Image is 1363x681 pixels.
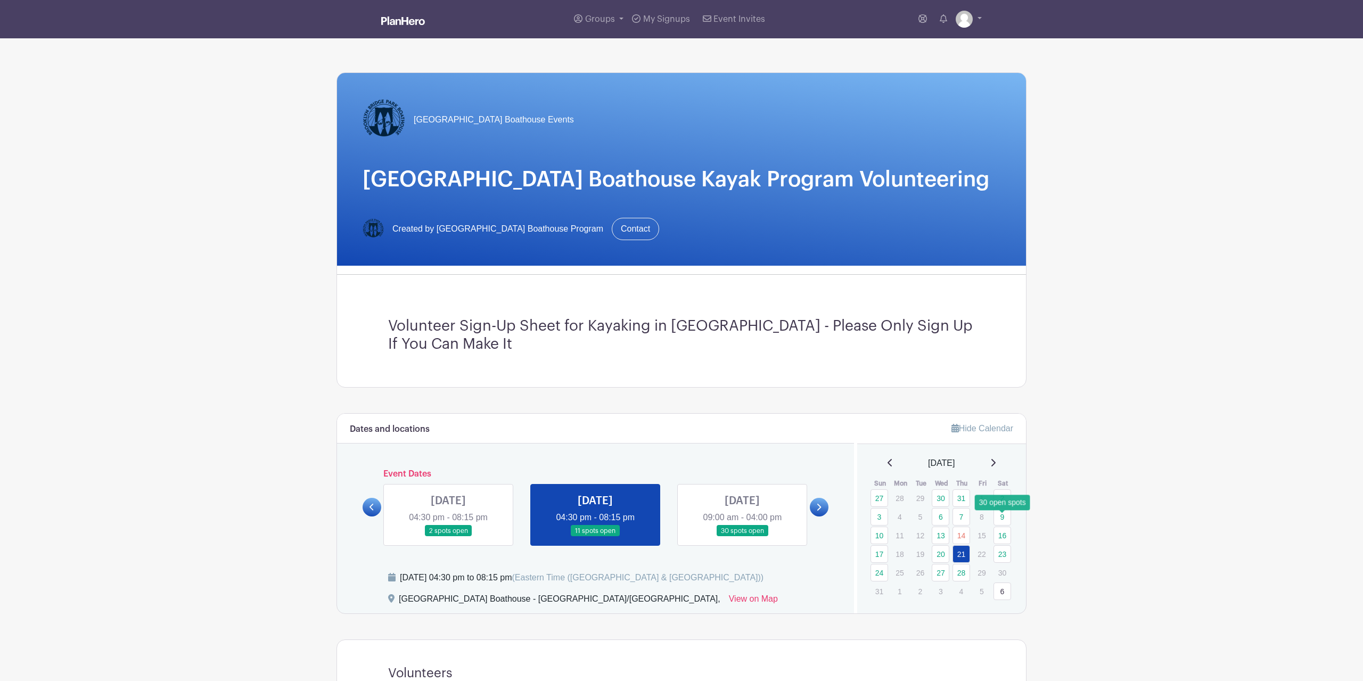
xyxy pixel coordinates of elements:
p: 8 [973,508,990,525]
th: Wed [931,478,952,489]
a: 2 [993,489,1011,507]
a: 6 [932,508,949,526]
p: 26 [912,564,929,581]
a: 23 [993,545,1011,563]
th: Sun [870,478,891,489]
a: 9 [993,508,1011,526]
div: 30 open spots [975,495,1030,510]
a: 3 [871,508,888,526]
span: [GEOGRAPHIC_DATA] Boathouse Events [414,113,574,126]
p: 5 [973,583,990,600]
p: 30 [993,564,1011,581]
p: 3 [932,583,949,600]
span: [DATE] [928,457,955,470]
p: 1 [891,583,908,600]
th: Sat [993,478,1014,489]
p: 18 [891,546,908,562]
a: 13 [932,527,949,544]
th: Mon [890,478,911,489]
p: 28 [891,490,908,506]
a: 20 [932,545,949,563]
p: 19 [912,546,929,562]
p: 4 [953,583,970,600]
a: 30 [932,489,949,507]
th: Tue [911,478,932,489]
img: Logo-Title.png [363,99,405,141]
a: Contact [612,218,659,240]
p: 29 [912,490,929,506]
a: 7 [953,508,970,526]
a: 10 [871,527,888,544]
a: 31 [953,489,970,507]
img: logo_white-6c42ec7e38ccf1d336a20a19083b03d10ae64f83f12c07503d8b9e83406b4c7d.svg [381,17,425,25]
p: 2 [912,583,929,600]
img: default-ce2991bfa6775e67f084385cd625a349d9dcbb7a52a09fb2fda1e96e2d18dcdb.png [956,11,973,28]
a: 27 [932,564,949,581]
span: (Eastern Time ([GEOGRAPHIC_DATA] & [GEOGRAPHIC_DATA])) [512,573,763,582]
p: 4 [891,508,908,525]
p: 12 [912,527,929,544]
p: 11 [891,527,908,544]
a: 14 [953,527,970,544]
h3: Volunteer Sign-Up Sheet for Kayaking in [GEOGRAPHIC_DATA] - Please Only Sign Up If You Can Make It [388,317,975,353]
h1: [GEOGRAPHIC_DATA] Boathouse Kayak Program Volunteering [363,167,1000,192]
p: 15 [973,527,990,544]
div: [GEOGRAPHIC_DATA] Boathouse - [GEOGRAPHIC_DATA]/[GEOGRAPHIC_DATA], [399,593,720,610]
a: 24 [871,564,888,581]
span: Groups [585,15,615,23]
p: 31 [871,583,888,600]
a: View on Map [729,593,778,610]
a: 27 [871,489,888,507]
span: Event Invites [713,15,765,23]
th: Fri [972,478,993,489]
p: 5 [912,508,929,525]
h6: Dates and locations [350,424,430,434]
a: 6 [993,582,1011,600]
img: Logo-Title.png [363,218,384,240]
p: 1 [973,490,990,506]
th: Thu [952,478,973,489]
div: [DATE] 04:30 pm to 08:15 pm [400,571,763,584]
p: 29 [973,564,990,581]
a: Hide Calendar [951,424,1013,433]
p: 25 [891,564,908,581]
span: Created by [GEOGRAPHIC_DATA] Boathouse Program [392,223,603,235]
a: 16 [993,527,1011,544]
h4: Volunteers [388,666,453,681]
h6: Event Dates [381,469,810,479]
a: 17 [871,545,888,563]
p: 22 [973,546,990,562]
span: My Signups [643,15,690,23]
a: 21 [953,545,970,563]
a: 28 [953,564,970,581]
